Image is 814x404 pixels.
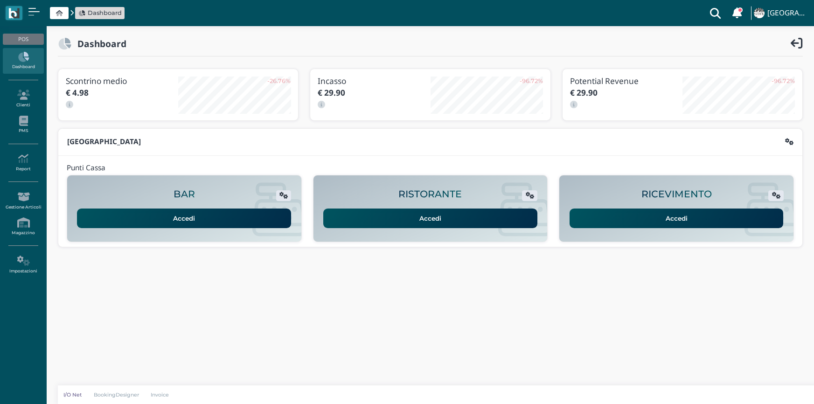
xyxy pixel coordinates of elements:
[752,2,808,24] a: ... [GEOGRAPHIC_DATA]
[67,137,141,146] b: [GEOGRAPHIC_DATA]
[88,8,122,17] span: Dashboard
[570,77,682,85] h3: Potential Revenue
[3,252,43,278] a: Impostazioni
[323,209,537,228] a: Accedi
[767,9,808,17] h4: [GEOGRAPHIC_DATA]
[3,48,43,74] a: Dashboard
[641,189,712,200] h2: RICEVIMENTO
[8,8,19,19] img: logo
[66,77,178,85] h3: Scontrino medio
[748,375,806,396] iframe: Help widget launcher
[318,87,345,98] b: € 29.90
[3,150,43,175] a: Report
[570,87,598,98] b: € 29.90
[318,77,430,85] h3: Incasso
[78,8,122,17] a: Dashboard
[754,8,764,18] img: ...
[66,87,89,98] b: € 4.98
[77,209,291,228] a: Accedi
[3,188,43,214] a: Gestione Articoli
[398,189,462,200] h2: RISTORANTE
[3,112,43,138] a: PMS
[3,34,43,45] div: POS
[174,189,195,200] h2: BAR
[570,209,784,228] a: Accedi
[71,39,126,49] h2: Dashboard
[3,214,43,239] a: Magazzino
[3,86,43,111] a: Clienti
[67,164,105,172] h4: Punti Cassa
